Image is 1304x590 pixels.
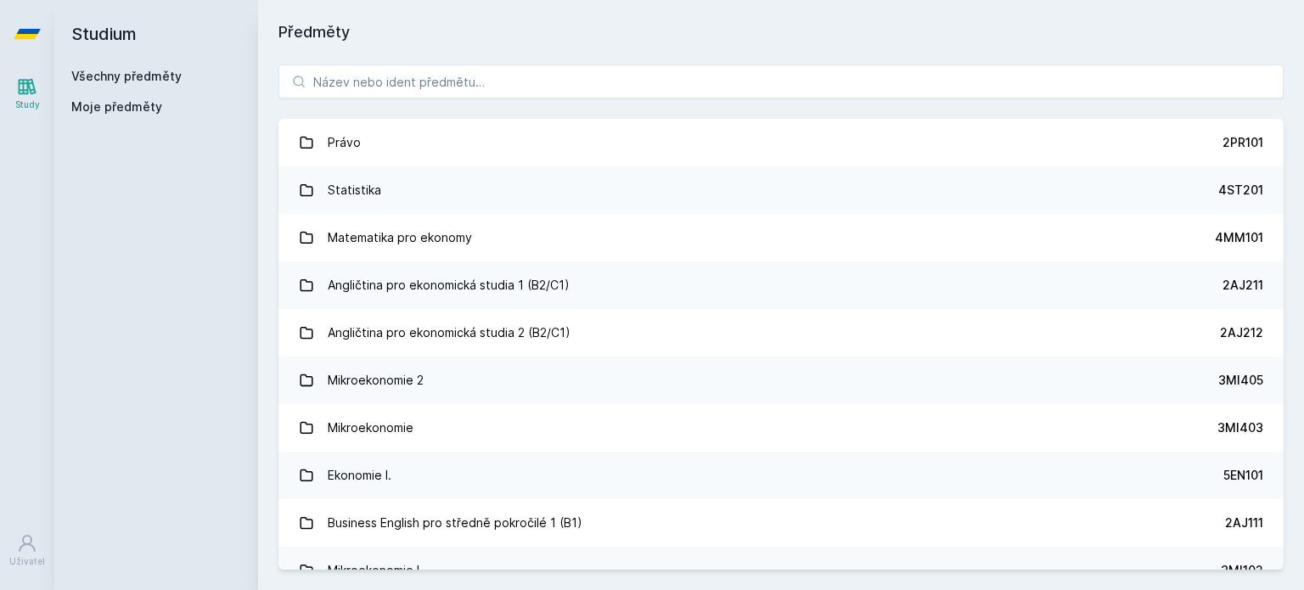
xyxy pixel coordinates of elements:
div: Uživatel [9,555,45,568]
a: Matematika pro ekonomy 4MM101 [278,214,1284,261]
h1: Předměty [278,20,1284,44]
div: 5EN101 [1223,467,1263,484]
div: Mikroekonomie I [328,553,419,587]
div: Angličtina pro ekonomická studia 2 (B2/C1) [328,316,570,350]
a: Angličtina pro ekonomická studia 1 (B2/C1) 2AJ211 [278,261,1284,309]
div: 3MI405 [1218,372,1263,389]
a: Právo 2PR101 [278,119,1284,166]
div: 3MI102 [1221,562,1263,579]
div: Mikroekonomie [328,411,413,445]
div: 2AJ212 [1220,324,1263,341]
div: 2PR101 [1222,134,1263,151]
span: Moje předměty [71,98,162,115]
div: Matematika pro ekonomy [328,221,472,255]
div: 4MM101 [1215,229,1263,246]
a: Study [3,68,51,120]
div: 4ST201 [1218,182,1263,199]
a: Všechny předměty [71,69,182,83]
div: Business English pro středně pokročilé 1 (B1) [328,506,582,540]
a: Statistika 4ST201 [278,166,1284,214]
div: 2AJ211 [1222,277,1263,294]
div: Ekonomie I. [328,458,391,492]
a: Angličtina pro ekonomická studia 2 (B2/C1) 2AJ212 [278,309,1284,357]
div: Mikroekonomie 2 [328,363,424,397]
a: Mikroekonomie 2 3MI405 [278,357,1284,404]
input: Název nebo ident předmětu… [278,65,1284,98]
div: Statistika [328,173,381,207]
div: Právo [328,126,361,160]
div: 3MI403 [1217,419,1263,436]
a: Ekonomie I. 5EN101 [278,452,1284,499]
a: Business English pro středně pokročilé 1 (B1) 2AJ111 [278,499,1284,547]
a: Uživatel [3,525,51,576]
div: Study [15,98,40,111]
div: Angličtina pro ekonomická studia 1 (B2/C1) [328,268,570,302]
div: 2AJ111 [1225,514,1263,531]
a: Mikroekonomie 3MI403 [278,404,1284,452]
